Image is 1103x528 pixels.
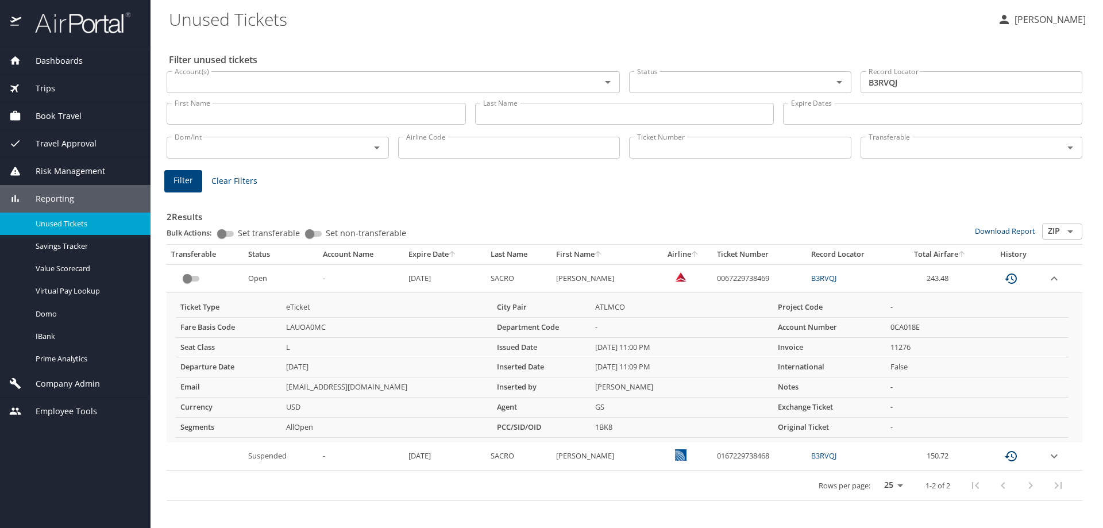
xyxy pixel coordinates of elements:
td: [PERSON_NAME] [591,377,773,398]
span: IBank [36,331,137,342]
td: GS [591,398,773,418]
th: Record Locator [807,245,896,264]
th: Account Number [773,317,886,337]
p: Rows per page: [819,482,870,490]
td: Suspended [244,442,318,471]
button: Open [1062,140,1078,156]
span: Risk Management [21,165,105,178]
th: Original Ticket [773,418,886,438]
td: 11276 [886,337,1069,357]
th: Account Name [318,245,404,264]
th: City Pair [492,298,591,317]
p: 1-2 of 2 [925,482,950,490]
th: Project Code [773,298,886,317]
th: Agent [492,398,591,418]
td: [DATE] [404,264,486,292]
td: [EMAIL_ADDRESS][DOMAIN_NAME] [281,377,492,398]
td: [DATE] 11:09 PM [591,357,773,377]
button: Clear Filters [207,171,262,192]
th: Department Code [492,317,591,337]
button: sort [595,251,603,259]
button: Open [1062,223,1078,240]
td: [DATE] [281,357,492,377]
td: Open [244,264,318,292]
span: Travel Approval [21,137,97,150]
th: Email [176,377,281,398]
td: SACRO [486,442,551,471]
button: Open [600,74,616,90]
th: Departure Date [176,357,281,377]
td: 150.72 [896,442,984,471]
th: Fare Basis Code [176,317,281,337]
td: SACRO [486,264,551,292]
td: [PERSON_NAME] [551,442,654,471]
span: Clear Filters [211,174,257,188]
span: Virtual Pay Lookup [36,286,137,296]
th: History [984,245,1043,264]
span: Domo [36,309,137,319]
button: sort [691,251,699,259]
th: Segments [176,418,281,438]
span: Company Admin [21,377,100,390]
button: expand row [1047,272,1061,286]
th: Expire Date [404,245,486,264]
td: [DATE] 11:00 PM [591,337,773,357]
th: Notes [773,377,886,398]
span: Dashboards [21,55,83,67]
td: [DATE] [404,442,486,471]
button: sort [449,251,457,259]
span: Trips [21,82,55,95]
span: Savings Tracker [36,241,137,252]
button: Open [831,74,847,90]
th: Ticket Number [712,245,807,264]
th: PCC/SID/OID [492,418,591,438]
td: AllOpen [281,418,492,438]
span: Reporting [21,192,74,205]
span: Set transferable [238,229,300,237]
td: LAUOA0MC [281,317,492,337]
p: Bulk Actions: [167,228,221,238]
td: 0167229738468 [712,442,807,471]
div: Transferable [171,249,239,260]
th: Total Airfare [896,245,984,264]
td: - [886,298,1069,317]
td: - [591,317,773,337]
h3: 2 Results [167,203,1082,223]
td: - [318,442,404,471]
table: custom pagination table [167,245,1082,501]
th: Exchange Ticket [773,398,886,418]
td: 0067229738469 [712,264,807,292]
span: Prime Analytics [36,353,137,364]
td: [PERSON_NAME] [551,264,654,292]
th: Last Name [486,245,551,264]
img: United Airlines [675,449,687,461]
td: 243.48 [896,264,984,292]
span: Book Travel [21,110,82,122]
a: Download Report [975,226,1035,236]
td: 1BK8 [591,418,773,438]
th: Inserted by [492,377,591,398]
td: ATLMCO [591,298,773,317]
img: icon-airportal.png [10,11,22,34]
button: sort [958,251,966,259]
img: VxQ0i4AAAAASUVORK5CYII= [675,271,687,283]
span: Set non-transferable [326,229,406,237]
table: more info about unused tickets [176,298,1069,438]
select: rows per page [875,477,907,494]
td: - [886,418,1069,438]
td: L [281,337,492,357]
th: Airline [654,245,712,264]
th: Inserted Date [492,357,591,377]
p: [PERSON_NAME] [1011,13,1086,26]
h1: Unused Tickets [169,1,988,37]
th: Currency [176,398,281,418]
a: B3RVQJ [811,450,836,461]
th: Ticket Type [176,298,281,317]
span: Filter [173,174,193,188]
button: expand row [1047,449,1061,463]
a: B3RVQJ [811,273,836,283]
th: Seat Class [176,337,281,357]
button: Open [369,140,385,156]
td: - [886,377,1069,398]
td: eTicket [281,298,492,317]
